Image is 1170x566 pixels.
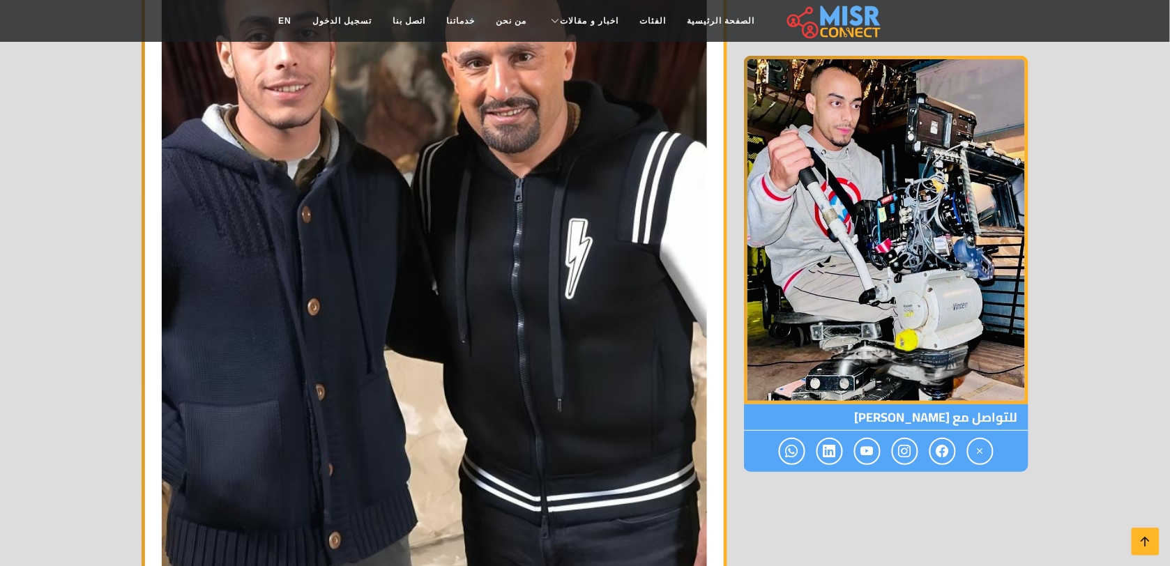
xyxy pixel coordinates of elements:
span: اخبار و مقالات [561,15,619,27]
span: للتواصل مع [PERSON_NAME] [744,404,1028,431]
img: main.misr_connect [787,3,881,38]
a: تسجيل الدخول [302,8,382,34]
a: خدماتنا [436,8,485,34]
a: الصفحة الرئيسية [676,8,765,34]
img: مايكل عاطف [744,56,1028,404]
a: EN [268,8,302,34]
a: من نحن [485,8,537,34]
a: اخبار و مقالات [538,8,630,34]
a: الفئات [629,8,676,34]
a: اتصل بنا [382,8,436,34]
